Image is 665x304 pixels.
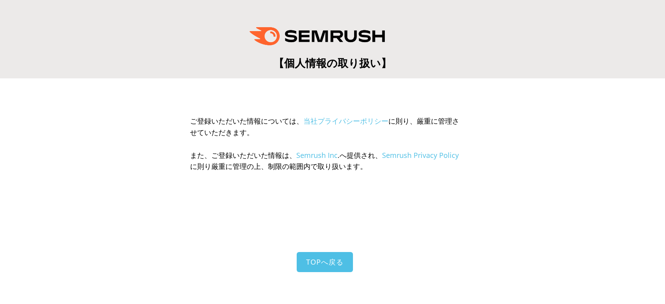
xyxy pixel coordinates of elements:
[190,150,459,171] span: また、ご登録いただいた情報は、 .へ提供され、 に則り厳重に管理の上、制限の範囲内で取り扱います。
[190,116,459,137] span: ご登録いただいた情報については、 に則り、厳重に管理させていただきます。
[273,56,392,70] span: 【個人情報の取り扱い】
[297,252,353,272] a: TOPへ戻る
[296,150,338,160] a: Semrush Inc
[306,257,344,267] span: TOPへ戻る
[382,150,459,160] a: Semrush Privacy Policy
[303,116,388,126] a: 当社プライバシーポリシー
